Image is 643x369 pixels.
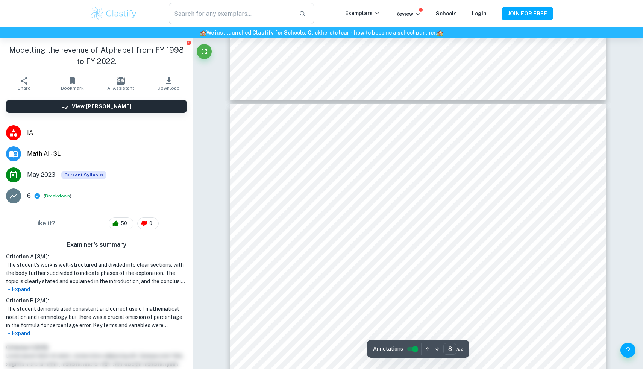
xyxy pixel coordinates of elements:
h6: Like it? [34,219,55,228]
span: ( ) [44,193,71,200]
span: Download [158,85,180,91]
input: Search for any exemplars... [169,3,293,24]
h6: We just launched Clastify for Schools. Click to learn how to become a school partner. [2,29,641,37]
h1: The student demonstrated consistent and correct use of mathematical notation and terminology, but... [6,305,187,330]
h1: The student's work is well-structured and divided into clear sections, with the body further subd... [6,261,187,285]
p: Exemplars [345,9,380,17]
a: here [321,30,332,36]
h1: Modelling the revenue of Alphabet from FY 1998 to FY 2022. [6,44,187,67]
a: Login [472,11,487,17]
button: Fullscreen [197,44,212,59]
a: Schools [436,11,457,17]
span: 0 [145,220,156,227]
span: Math AI - SL [27,149,187,158]
button: Download [145,73,193,94]
img: Clastify logo [90,6,138,21]
div: This exemplar is based on the current syllabus. Feel free to refer to it for inspiration/ideas wh... [61,171,106,179]
button: Bookmark [48,73,96,94]
span: Share [18,85,30,91]
span: AI Assistant [107,85,134,91]
p: Review [395,10,421,18]
span: 🏫 [200,30,206,36]
p: Expand [6,330,187,337]
span: / 22 [456,346,463,352]
h6: Criterion B [ 2 / 4 ]: [6,296,187,305]
h6: View [PERSON_NAME] [72,102,132,111]
img: AI Assistant [117,77,125,85]
button: Report issue [186,40,191,46]
span: Annotations [373,345,403,353]
button: View [PERSON_NAME] [6,100,187,113]
div: 0 [137,217,159,229]
span: 🏫 [437,30,443,36]
span: 50 [117,220,131,227]
button: AI Assistant [97,73,145,94]
button: JOIN FOR FREE [502,7,553,20]
p: 6 [27,191,31,200]
span: Current Syllabus [61,171,106,179]
button: Breakdown [45,193,70,199]
h6: Examiner's summary [3,240,190,249]
span: IA [27,128,187,137]
div: 50 [109,217,133,229]
h6: Criterion A [ 3 / 4 ]: [6,252,187,261]
span: Bookmark [61,85,84,91]
span: May 2023 [27,170,55,179]
p: Expand [6,285,187,293]
button: Help and Feedback [620,343,635,358]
